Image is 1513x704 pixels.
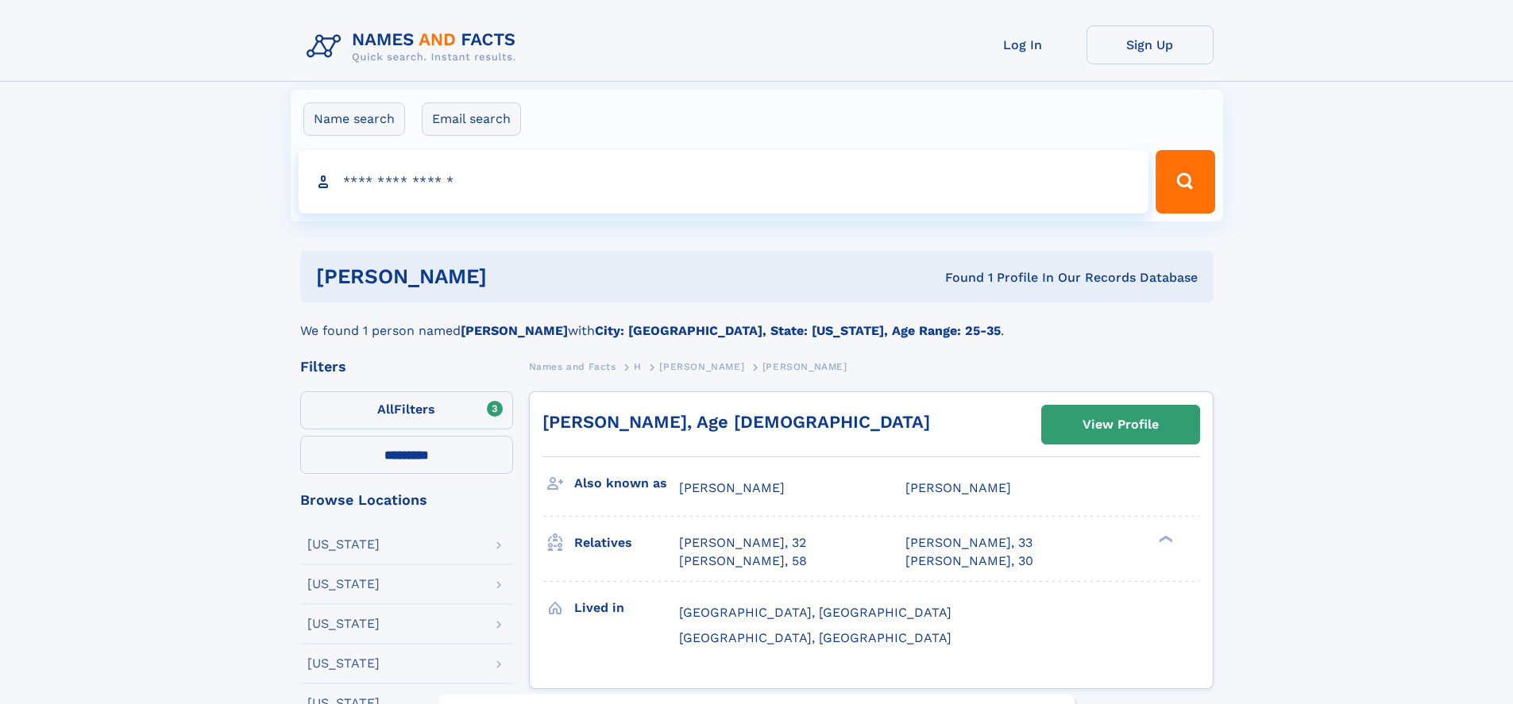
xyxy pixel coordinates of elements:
[634,361,642,372] span: H
[1087,25,1214,64] a: Sign Up
[307,578,380,591] div: [US_STATE]
[422,102,521,136] label: Email search
[300,302,1214,340] div: We found 1 person named with .
[679,630,951,645] span: [GEOGRAPHIC_DATA], [GEOGRAPHIC_DATA]
[574,529,679,556] h3: Relatives
[1156,150,1214,214] button: Search Button
[905,552,1033,570] a: [PERSON_NAME], 30
[300,391,513,429] label: Filters
[905,480,1011,495] span: [PERSON_NAME]
[659,361,744,372] span: [PERSON_NAME]
[574,470,679,497] h3: Also known as
[316,267,716,287] h1: [PERSON_NAME]
[959,25,1087,64] a: Log In
[634,356,642,376] a: H
[679,480,785,495] span: [PERSON_NAME]
[1155,534,1174,544] div: ❯
[300,493,513,507] div: Browse Locations
[461,323,568,338] b: [PERSON_NAME]
[299,150,1149,214] input: search input
[679,552,807,570] a: [PERSON_NAME], 58
[303,102,405,136] label: Name search
[1042,406,1199,444] a: View Profile
[542,412,930,432] a: [PERSON_NAME], Age [DEMOGRAPHIC_DATA]
[679,605,951,620] span: [GEOGRAPHIC_DATA], [GEOGRAPHIC_DATA]
[659,356,744,376] a: [PERSON_NAME]
[529,356,616,376] a: Names and Facts
[574,594,679,621] h3: Lived in
[905,534,1032,552] a: [PERSON_NAME], 33
[307,538,380,551] div: [US_STATE]
[1083,406,1159,443] div: View Profile
[377,402,394,417] span: All
[300,25,529,68] img: Logo Names and Facts
[716,269,1198,287] div: Found 1 Profile In Our Records Database
[762,361,847,372] span: [PERSON_NAME]
[679,534,806,552] a: [PERSON_NAME], 32
[307,657,380,670] div: [US_STATE]
[307,617,380,630] div: [US_STATE]
[595,323,1001,338] b: City: [GEOGRAPHIC_DATA], State: [US_STATE], Age Range: 25-35
[300,360,513,374] div: Filters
